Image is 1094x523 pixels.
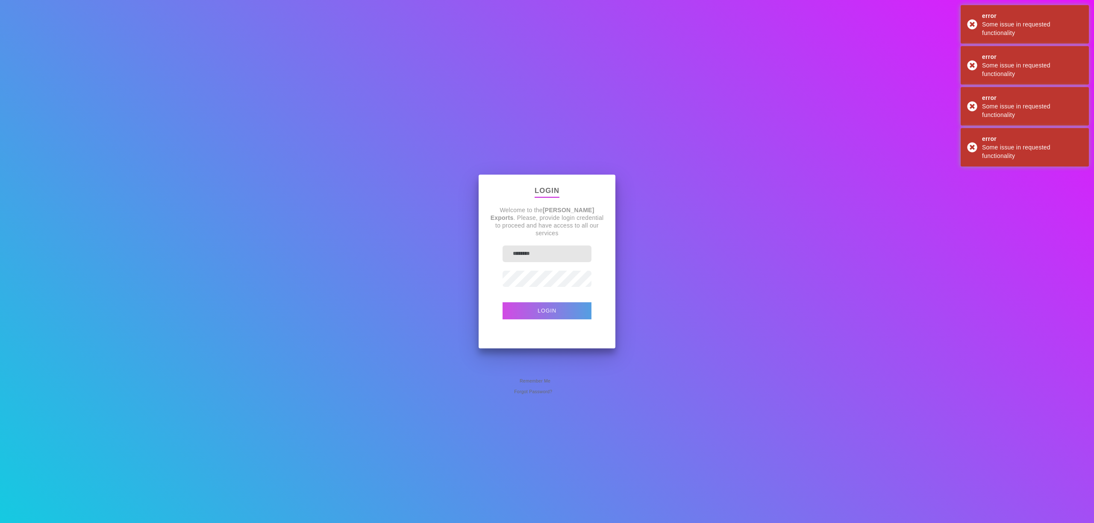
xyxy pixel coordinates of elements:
div: error [982,12,1082,20]
span: Remember Me [520,377,550,385]
div: Some issue in requested functionality [982,61,1082,78]
div: Some issue in requested functionality [982,143,1082,160]
button: Login [503,302,591,319]
div: Some issue in requested functionality [982,20,1082,37]
strong: [PERSON_NAME] Exports [491,207,594,221]
p: Welcome to the . Please, provide login credential to proceed and have access to all our services [489,206,605,237]
p: Login [535,185,559,198]
div: error [982,93,1082,102]
span: Forgot Password? [514,387,552,396]
div: Some issue in requested functionality [982,102,1082,119]
div: error [982,53,1082,61]
div: error [982,134,1082,143]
